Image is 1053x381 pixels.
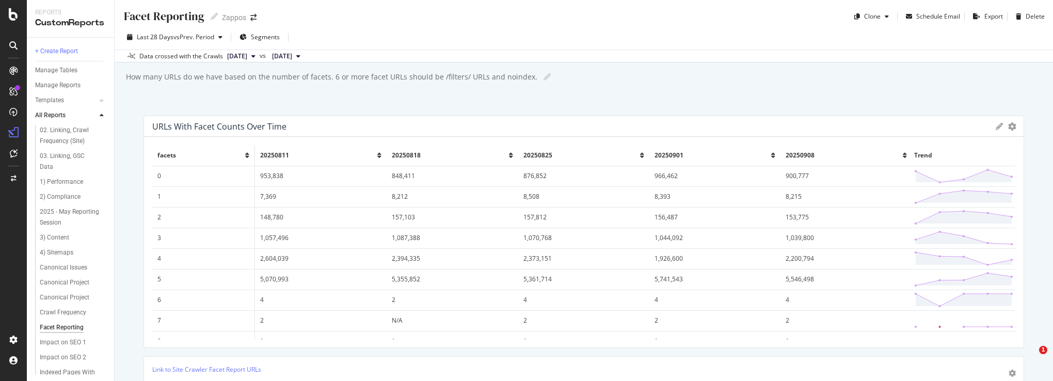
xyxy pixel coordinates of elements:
div: Canonical Project [40,292,89,303]
a: 1) Performance [40,177,107,187]
div: + Create Report [35,46,78,57]
a: Impact on SEO 2 [40,352,107,363]
td: N/A [387,310,518,331]
div: Clone [864,12,881,21]
td: 2,200,794 [780,248,912,269]
div: 1) Performance [40,177,83,187]
a: Canonical Issues [40,262,107,273]
a: 02. Linking, Crawl Frequency (Site) [40,125,107,147]
td: 2,373,151 [518,248,649,269]
td: 4 [518,290,649,310]
div: Facet Reporting [40,322,84,333]
td: 953,838 [254,166,387,186]
div: Facet Reporting [123,8,204,24]
td: 0 [152,166,254,186]
span: 20250811 [260,151,289,160]
td: 2 [254,310,387,331]
div: URLs with Facet Counts Over Time [152,121,286,132]
span: vs Prev. Period [173,33,214,41]
td: 2,604,039 [254,248,387,269]
button: [DATE] [223,50,260,62]
td: 4 [649,290,780,310]
td: 2 [387,290,518,310]
td: 966,462 [649,166,780,186]
div: Zappos [222,12,246,23]
button: Delete [1012,8,1045,25]
a: Facet Reporting [40,322,107,333]
td: 1,057,496 [254,228,387,248]
div: Impact on SEO 1 [40,337,86,348]
td: 8,393 [649,186,780,207]
td: 5,070,993 [254,269,387,290]
a: + Create Report [35,46,107,57]
td: 1 [649,331,780,352]
div: CustomReports [35,17,106,29]
td: 900,777 [780,166,912,186]
button: Schedule Email [902,8,960,25]
i: Edit report name [211,13,218,20]
div: Canonical Issues [40,262,87,273]
td: 157,812 [518,207,649,228]
div: gear [1009,370,1016,377]
div: Impact on SEO 2 [40,352,86,363]
div: Data crossed with the Crawls [139,52,223,61]
td: 1 [254,331,387,352]
td: 2 [780,310,912,331]
td: 8 [152,331,254,352]
td: 157,103 [387,207,518,228]
td: 5,546,498 [780,269,912,290]
td: 7 [152,310,254,331]
div: Manage Tables [35,65,77,76]
span: 20250908 [786,151,815,160]
td: 1,087,388 [387,228,518,248]
td: 8,212 [387,186,518,207]
a: Impact on SEO 1 [40,337,107,348]
span: facets [157,151,176,160]
div: 3) Content [40,232,69,243]
a: Manage Tables [35,65,107,76]
a: Canonical Project [40,292,107,303]
div: arrow-right-arrow-left [250,14,257,21]
div: Schedule Email [916,12,960,21]
div: Delete [1026,12,1045,21]
i: Edit report name [544,73,551,81]
a: Crawl Frequency [40,307,107,318]
a: Manage Reports [35,80,107,91]
div: How many URLs do we have based on the number of facets. 6 or more facet URLs should be /filters/ ... [125,72,537,82]
td: 2 [152,207,254,228]
td: 6 [152,290,254,310]
a: 4) Sitemaps [40,247,107,258]
div: Crawl Frequency [40,307,86,318]
div: Reports [35,8,106,17]
td: 7,369 [254,186,387,207]
td: 2,394,335 [387,248,518,269]
div: 2) Compliance [40,192,81,202]
button: Export [969,8,1003,25]
td: 1,926,600 [649,248,780,269]
td: 1,070,768 [518,228,649,248]
span: Last 28 Days [137,33,173,41]
span: 20250818 [392,151,421,160]
td: 4 [152,248,254,269]
td: 1,044,092 [649,228,780,248]
td: 156,487 [649,207,780,228]
div: 03. Linking, GSC Data [40,151,97,172]
button: [DATE] [268,50,305,62]
a: Canonical Project [40,277,107,288]
span: Trend [914,151,932,160]
td: 876,852 [518,166,649,186]
td: 2 [649,310,780,331]
div: 2025 - May Reporting Session [40,207,100,228]
button: Clone [850,8,893,25]
td: 1 [152,186,254,207]
td: 1,039,800 [780,228,912,248]
span: 20250825 [523,151,552,160]
td: 3 [152,228,254,248]
td: 5,361,714 [518,269,649,290]
a: Templates [35,95,97,106]
a: 2) Compliance [40,192,107,202]
td: 848,411 [387,166,518,186]
div: URLs with Facet Counts Over Timegearfacets2025081120250818202508252025090120250908Trend0953,83884... [143,116,1024,348]
td: 1 [780,331,912,352]
a: All Reports [35,110,97,121]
